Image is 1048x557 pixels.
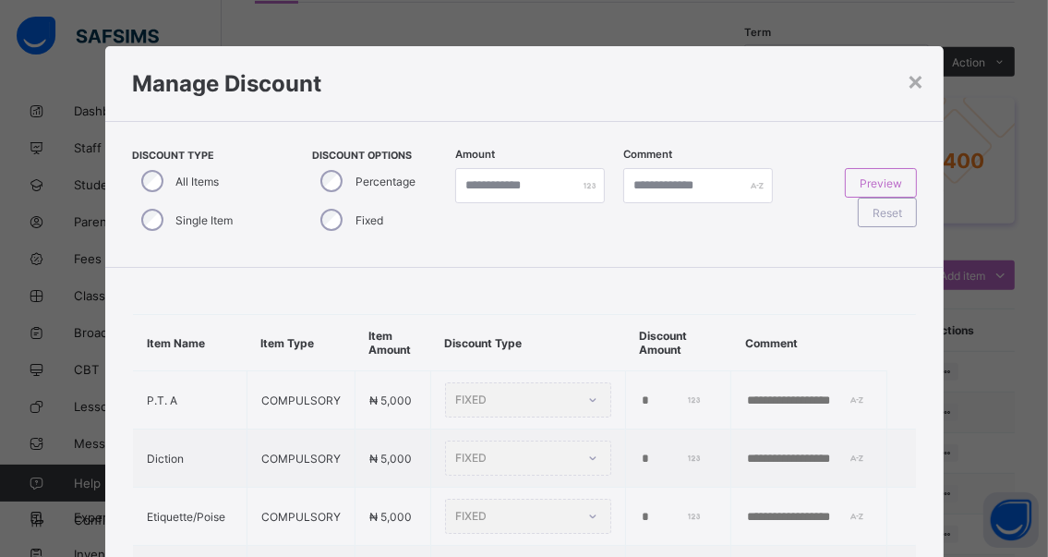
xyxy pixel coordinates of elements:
th: Comment [731,315,887,371]
td: COMPULSORY [247,430,355,488]
th: Item Name [133,315,247,371]
h1: Manage Discount [133,70,916,97]
th: Discount Amount [625,315,731,371]
td: Diction [133,430,247,488]
th: Item Type [247,315,355,371]
label: Percentage [355,175,416,188]
th: Discount Type [430,315,625,371]
label: Single Item [176,213,234,227]
th: Item Amount [355,315,430,371]
label: Comment [623,148,672,161]
span: ₦ 5,000 [369,394,412,407]
label: All Items [176,175,220,188]
td: COMPULSORY [247,488,355,546]
label: Fixed [355,213,383,227]
td: COMPULSORY [247,371,355,430]
span: Discount Type [133,150,276,162]
label: Amount [455,148,495,161]
span: ₦ 5,000 [369,452,412,466]
td: P.T. A [133,371,247,430]
div: × [908,65,925,96]
span: Reset [873,206,902,220]
td: Etiquette/Poise [133,488,247,546]
span: Discount Options [312,150,446,162]
span: Preview [860,176,902,190]
span: ₦ 5,000 [369,510,412,524]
